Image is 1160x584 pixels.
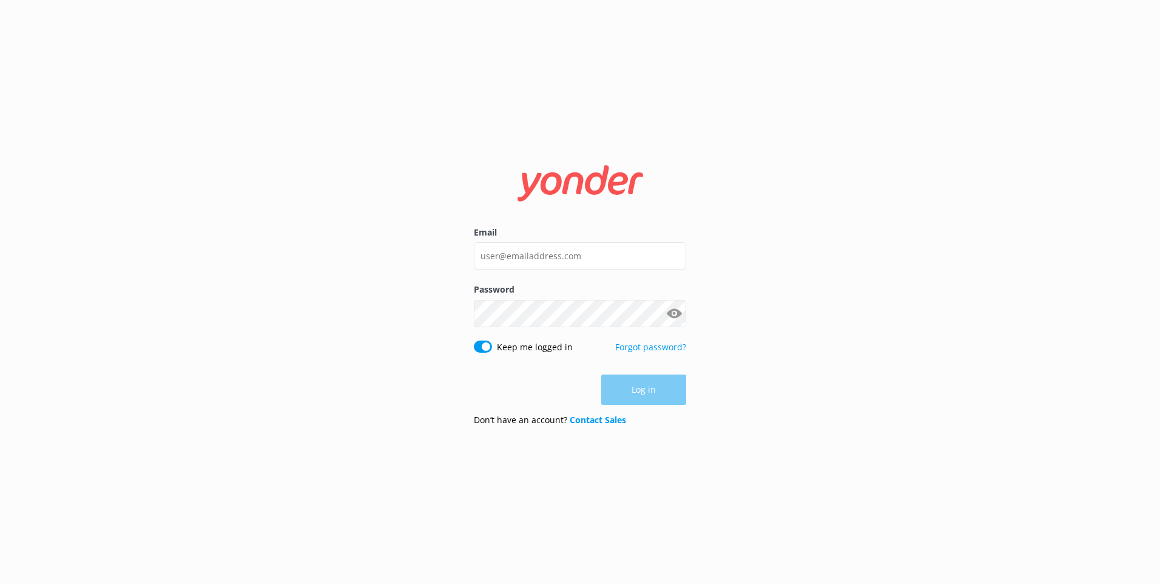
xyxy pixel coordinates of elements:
[570,414,626,426] a: Contact Sales
[662,301,686,325] button: Show password
[615,341,686,353] a: Forgot password?
[474,226,686,239] label: Email
[474,242,686,270] input: user@emailaddress.com
[474,413,626,427] p: Don’t have an account?
[666,306,680,321] keeper-lock: Open Keeper Popup
[474,283,686,296] label: Password
[497,341,573,354] label: Keep me logged in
